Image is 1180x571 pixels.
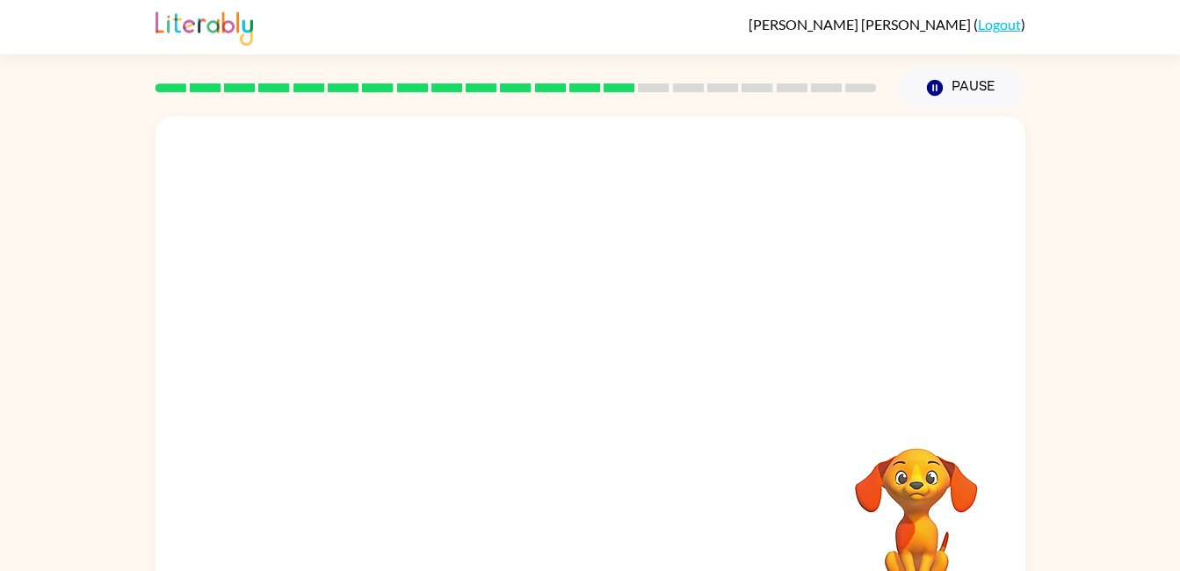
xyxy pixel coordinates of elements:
[898,68,1025,108] button: Pause
[749,16,974,33] span: [PERSON_NAME] [PERSON_NAME]
[749,16,1025,33] div: ( )
[156,7,253,46] img: Literably
[978,16,1021,33] a: Logout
